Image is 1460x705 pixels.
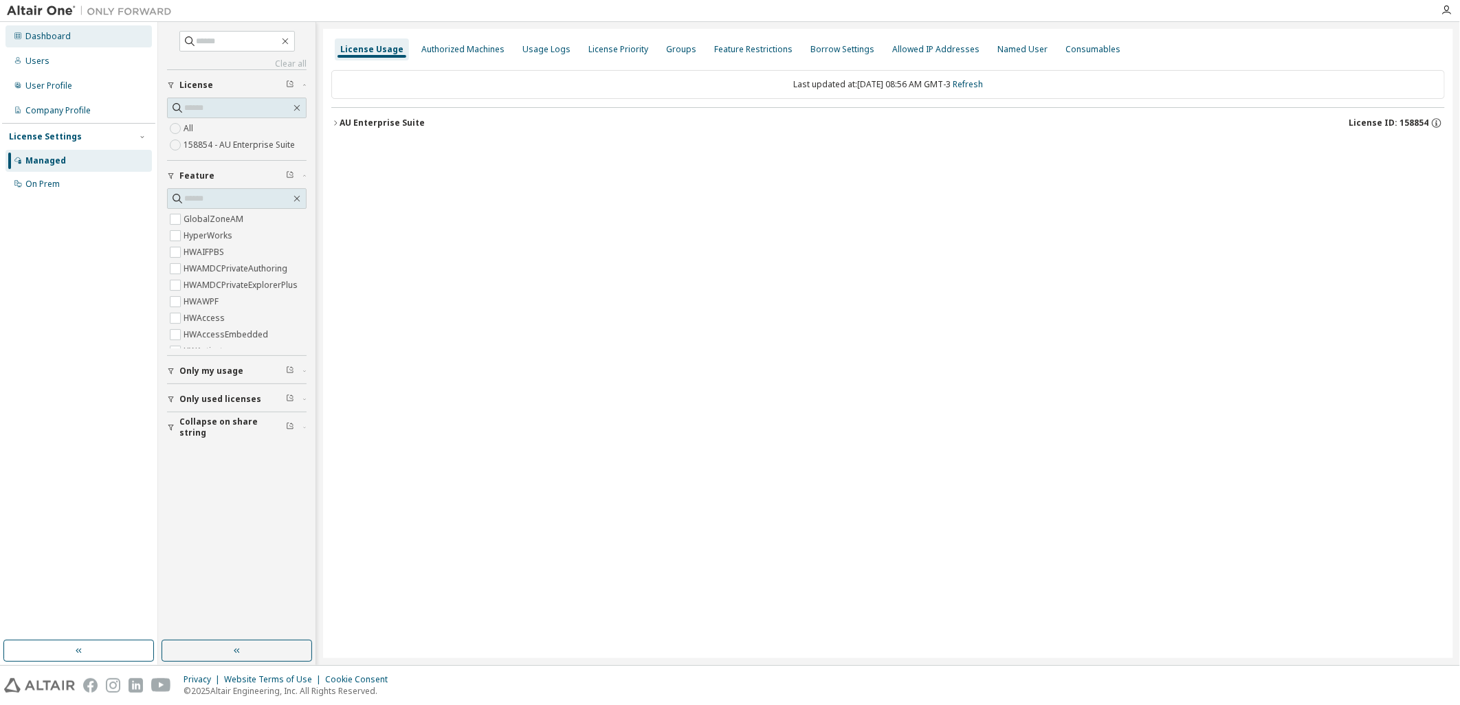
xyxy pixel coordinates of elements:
span: Clear filter [286,80,294,91]
div: Managed [25,155,66,166]
div: Privacy [184,674,224,685]
div: Borrow Settings [810,44,874,55]
div: User Profile [25,80,72,91]
span: Only used licenses [179,394,261,405]
label: All [184,120,196,137]
div: Cookie Consent [325,674,396,685]
div: Allowed IP Addresses [892,44,980,55]
span: Clear filter [286,422,294,433]
label: HWAIFPBS [184,244,227,260]
div: Last updated at: [DATE] 08:56 AM GMT-3 [331,70,1445,99]
label: HWActivate [184,343,230,359]
img: facebook.svg [83,678,98,693]
div: Website Terms of Use [224,674,325,685]
label: HWAMDCPrivateAuthoring [184,260,290,277]
img: linkedin.svg [129,678,143,693]
span: Only my usage [179,366,243,377]
div: Company Profile [25,105,91,116]
div: On Prem [25,179,60,190]
div: Authorized Machines [421,44,505,55]
img: Altair One [7,4,179,18]
div: License Usage [340,44,403,55]
img: instagram.svg [106,678,120,693]
button: Collapse on share string [167,412,307,443]
button: Feature [167,161,307,191]
label: 158854 - AU Enterprise Suite [184,137,298,153]
div: Users [25,56,49,67]
div: Usage Logs [522,44,571,55]
label: HWAccessEmbedded [184,326,271,343]
button: Only used licenses [167,384,307,414]
span: Collapse on share string [179,416,286,438]
span: Clear filter [286,170,294,181]
span: License ID: 158854 [1349,117,1428,128]
div: Dashboard [25,31,71,42]
button: License [167,70,307,100]
img: youtube.svg [151,678,171,693]
span: Feature [179,170,214,181]
div: Feature Restrictions [714,44,793,55]
div: License Settings [9,131,82,142]
a: Refresh [953,78,983,90]
label: HWAWPF [184,293,221,310]
img: altair_logo.svg [4,678,75,693]
span: Clear filter [286,394,294,405]
label: HWAMDCPrivateExplorerPlus [184,277,300,293]
a: Clear all [167,58,307,69]
div: License Priority [588,44,648,55]
label: HWAccess [184,310,228,326]
div: AU Enterprise Suite [340,117,425,128]
label: GlobalZoneAM [184,211,246,227]
div: Consumables [1065,44,1120,55]
p: © 2025 Altair Engineering, Inc. All Rights Reserved. [184,685,396,697]
span: License [179,80,213,91]
div: Named User [997,44,1048,55]
button: Only my usage [167,356,307,386]
label: HyperWorks [184,227,235,244]
button: AU Enterprise SuiteLicense ID: 158854 [331,108,1445,138]
span: Clear filter [286,366,294,377]
div: Groups [666,44,696,55]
